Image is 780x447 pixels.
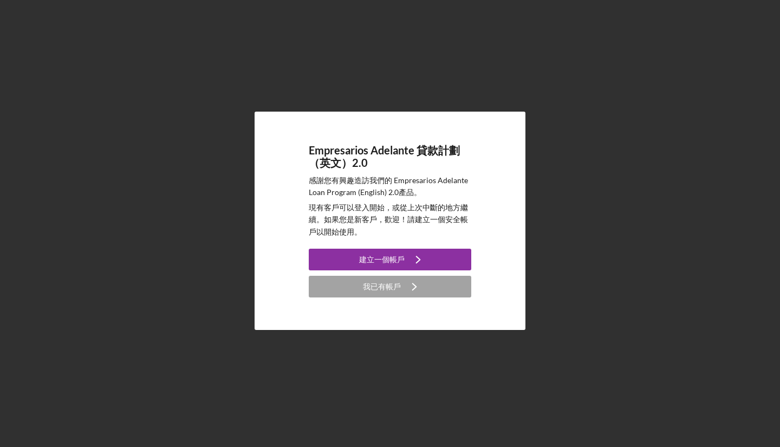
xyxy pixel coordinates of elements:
font: 感謝您有興趣造訪我們的 [309,176,392,185]
button: 我已有帳戶 [309,276,471,297]
a: 建立一個帳戶 [309,249,471,273]
font: 產品。 [399,187,421,197]
font: 我已有帳戶 [363,282,401,291]
button: 建立一個帳戶 [309,249,471,270]
font: 現有客戶可以登入開始，或從上次中斷的地方繼續。如果您是新客戶，歡迎！請建立一個安全帳戶以開始使用。 [309,203,468,236]
font: Empresarios Adelante 貸款計劃（英文）2.0 [309,144,460,169]
font: 建立一個帳戶 [359,255,405,264]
